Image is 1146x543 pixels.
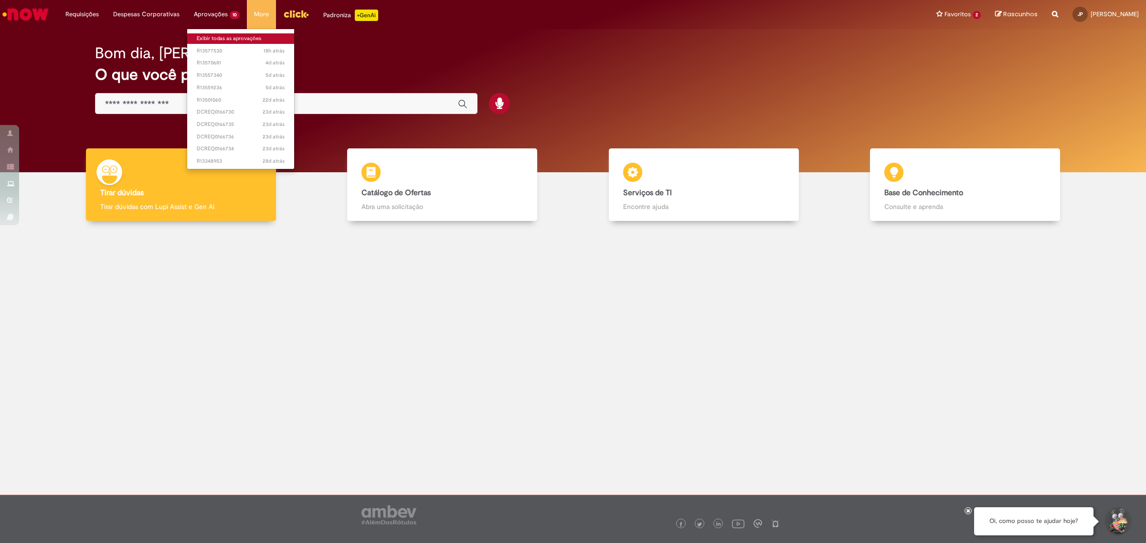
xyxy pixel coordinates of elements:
[263,145,285,152] span: 23d atrás
[361,188,431,198] b: Catálogo de Ofertas
[194,10,228,19] span: Aprovações
[265,72,285,79] time: 25/09/2025 19:40:27
[263,96,285,104] span: 22d atrás
[1078,11,1083,17] span: JP
[1103,507,1132,536] button: Iniciar Conversa de Suporte
[265,59,285,66] span: 4d atrás
[197,133,285,141] span: DCREQ0166736
[187,33,294,44] a: Exibir todas as aprovações
[197,84,285,92] span: R13559236
[283,7,309,21] img: click_logo_yellow_360x200.png
[265,59,285,66] time: 26/09/2025 13:51:36
[187,156,294,167] a: Aberto R13348953 :
[573,148,835,221] a: Serviços de TI Encontre ajuda
[100,202,262,211] p: Tirar dúvidas com Lupi Assist e Gen Ai
[884,202,1046,211] p: Consulte e aprenda
[263,108,285,115] time: 07/09/2025 20:15:17
[263,108,285,115] span: 23d atrás
[884,188,963,198] b: Base de Conhecimento
[361,202,523,211] p: Abra uma solicitação
[187,119,294,130] a: Aberto DCREQ0166735 :
[944,10,971,19] span: Favoritos
[263,133,285,140] span: 23d atrás
[187,132,294,142] a: Aberto DCREQ0166736 :
[187,107,294,117] a: Aberto DCREQ0166730 :
[187,83,294,93] a: Aberto R13559236 :
[65,10,99,19] span: Requisições
[623,202,785,211] p: Encontre ajuda
[113,10,180,19] span: Despesas Corporativas
[187,29,295,169] ul: Aprovações
[50,148,312,221] a: Tirar dúvidas Tirar dúvidas com Lupi Assist e Gen Ai
[265,84,285,91] span: 5d atrás
[197,108,285,116] span: DCREQ0166730
[187,46,294,56] a: Aberto R13577530 :
[753,519,762,528] img: logo_footer_workplace.png
[835,148,1096,221] a: Base de Conhecimento Consulte e aprenda
[1091,10,1139,18] span: [PERSON_NAME]
[197,72,285,79] span: R13557340
[263,145,285,152] time: 07/09/2025 20:07:25
[197,96,285,104] span: R13501060
[716,522,721,527] img: logo_footer_linkedin.png
[265,72,285,79] span: 5d atrás
[263,157,285,165] span: 28d atrás
[679,522,683,527] img: logo_footer_facebook.png
[312,148,573,221] a: Catálogo de Ofertas Abra uma solicitação
[771,519,780,528] img: logo_footer_naosei.png
[323,10,378,21] div: Padroniza
[263,96,285,104] time: 08/09/2025 19:34:04
[197,59,285,67] span: R13570681
[263,157,285,165] time: 02/09/2025 17:08:37
[197,157,285,165] span: R13348953
[1,5,50,24] img: ServiceNow
[1003,10,1038,19] span: Rascunhos
[187,95,294,105] a: Aberto R13501060 :
[197,47,285,55] span: R13577530
[100,188,144,198] b: Tirar dúvidas
[95,66,1051,83] h2: O que você procura hoje?
[95,45,278,62] h2: Bom dia, [PERSON_NAME]
[623,188,672,198] b: Serviços de TI
[263,121,285,128] time: 07/09/2025 20:11:27
[263,133,285,140] time: 07/09/2025 20:07:43
[187,144,294,154] a: Aberto DCREQ0166734 :
[263,121,285,128] span: 23d atrás
[254,10,269,19] span: More
[732,517,744,530] img: logo_footer_youtube.png
[264,47,285,54] time: 29/09/2025 15:01:19
[264,47,285,54] span: 18h atrás
[697,522,702,527] img: logo_footer_twitter.png
[355,10,378,21] p: +GenAi
[974,507,1093,535] div: Oi, como posso te ajudar hoje?
[361,505,416,524] img: logo_footer_ambev_rotulo_gray.png
[230,11,240,19] span: 10
[197,145,285,153] span: DCREQ0166734
[197,121,285,128] span: DCREQ0166735
[995,10,1038,19] a: Rascunhos
[265,84,285,91] time: 25/09/2025 10:19:43
[187,58,294,68] a: Aberto R13570681 :
[973,11,981,19] span: 2
[187,70,294,81] a: Aberto R13557340 :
